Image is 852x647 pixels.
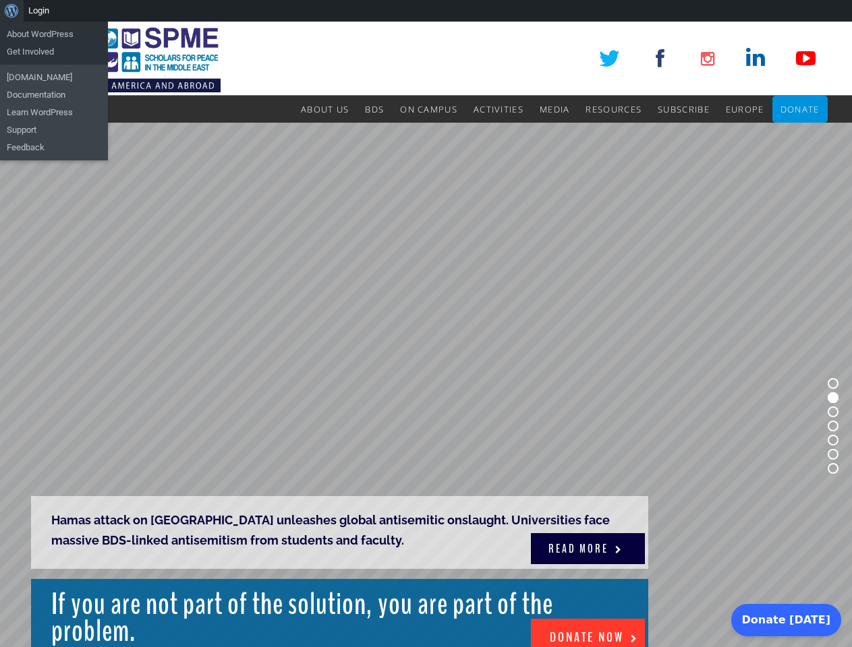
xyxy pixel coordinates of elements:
a: Europe [726,96,764,123]
span: BDS [365,103,384,115]
span: Resources [586,103,642,115]
a: Media [540,96,570,123]
span: Donate [780,103,820,115]
a: READ MORE [531,533,645,564]
span: Europe [726,103,764,115]
img: SPME [25,22,221,96]
span: On Campus [400,103,457,115]
a: Resources [586,96,642,123]
span: About Us [301,103,349,115]
a: On Campus [400,96,457,123]
a: About Us [301,96,349,123]
a: BDS [365,96,384,123]
span: Subscribe [658,103,710,115]
span: Activities [474,103,523,115]
a: Activities [474,96,523,123]
a: Donate [780,96,820,123]
rs-layer: Hamas attack on [GEOGRAPHIC_DATA] unleashes global antisemitic onslaught. Universities face massi... [31,496,648,569]
span: Media [540,103,570,115]
a: Subscribe [658,96,710,123]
